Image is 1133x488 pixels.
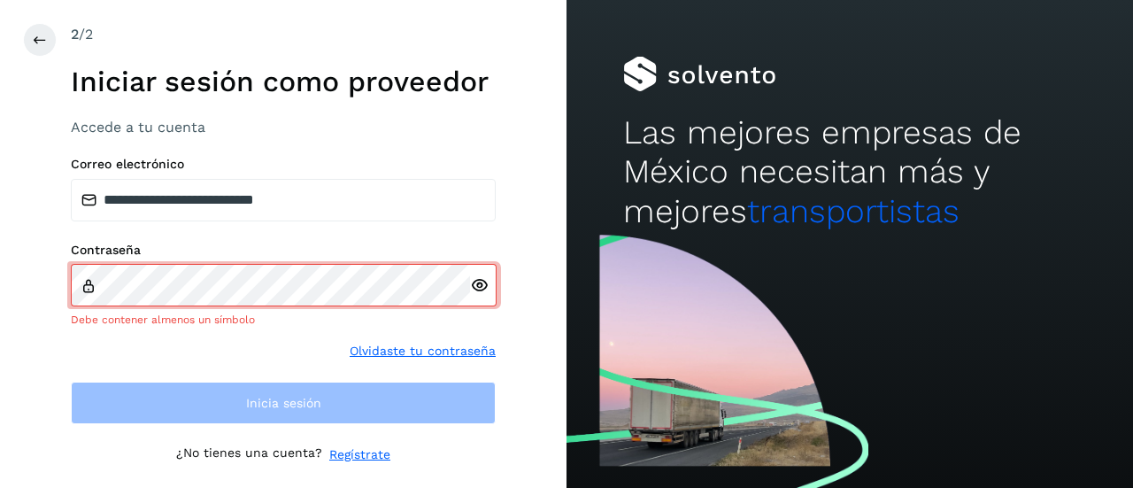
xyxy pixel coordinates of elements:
div: Debe contener almenos un símbolo [71,312,496,328]
span: transportistas [747,192,960,230]
label: Correo electrónico [71,157,496,172]
a: Olvidaste tu contraseña [350,342,496,360]
button: Inicia sesión [71,382,496,424]
h2: Las mejores empresas de México necesitan más y mejores [623,113,1076,231]
p: ¿No tienes una cuenta? [176,445,322,464]
a: Regístrate [329,445,390,464]
span: Inicia sesión [246,397,321,409]
h3: Accede a tu cuenta [71,119,496,136]
h1: Iniciar sesión como proveedor [71,65,496,98]
label: Contraseña [71,243,496,258]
